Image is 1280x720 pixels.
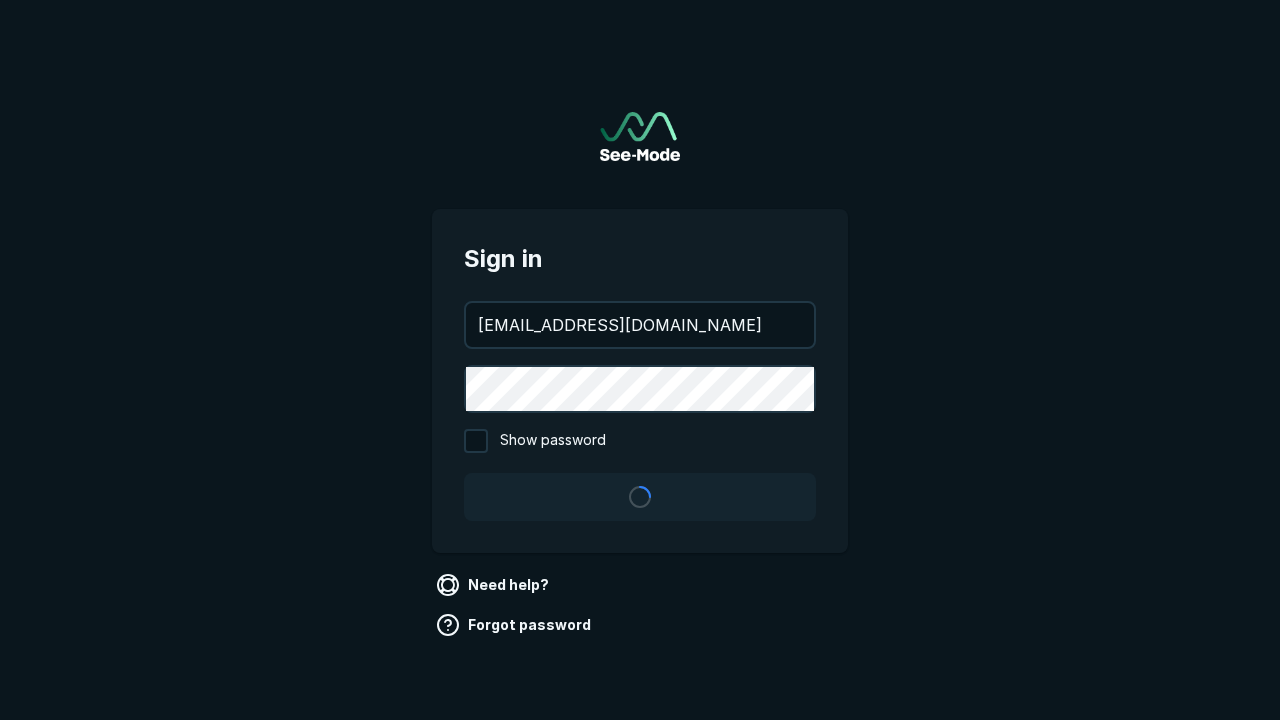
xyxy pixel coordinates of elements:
input: your@email.com [466,303,814,347]
a: Go to sign in [600,112,680,161]
a: Forgot password [432,609,599,641]
img: See-Mode Logo [600,112,680,161]
span: Show password [500,429,606,453]
a: Need help? [432,569,557,601]
span: Sign in [464,241,816,277]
